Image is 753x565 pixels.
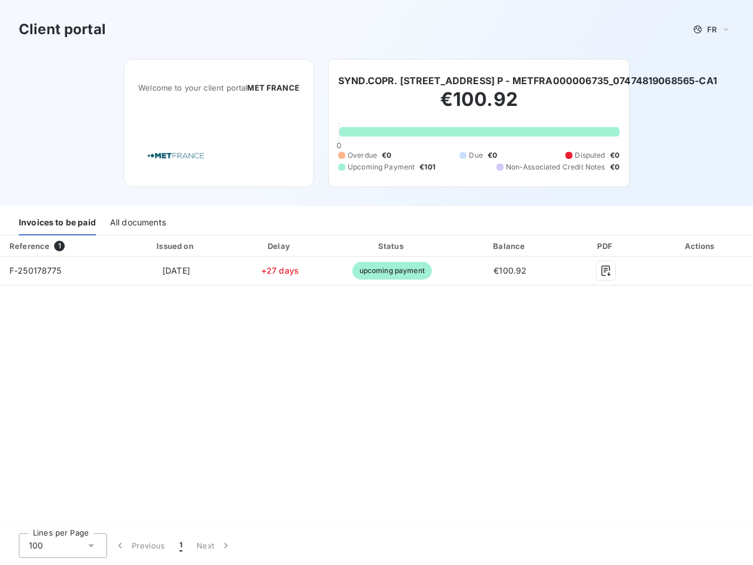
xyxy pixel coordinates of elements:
[261,265,299,275] span: +27 days
[707,25,717,34] span: FR
[382,150,391,161] span: €0
[107,533,172,558] button: Previous
[352,262,432,280] span: upcoming payment
[54,241,65,251] span: 1
[9,241,49,251] div: Reference
[338,74,717,88] h6: SYND.COPR. [STREET_ADDRESS] P - METFRA000006735_07474819068565-CA1
[506,162,605,172] span: Non-Associated Credit Notes
[494,265,527,275] span: €100.92
[336,141,341,150] span: 0
[610,162,619,172] span: €0
[179,540,182,551] span: 1
[247,83,299,92] span: MET FRANCE
[110,211,166,235] div: All documents
[459,240,561,252] div: Balance
[162,265,190,275] span: [DATE]
[419,162,435,172] span: €101
[329,240,454,252] div: Status
[348,162,415,172] span: Upcoming Payment
[566,240,646,252] div: PDF
[19,19,106,40] h3: Client portal
[172,533,189,558] button: 1
[9,265,62,275] span: F-250178775
[138,83,299,92] span: Welcome to your client portal
[338,88,619,123] h2: €100.92
[19,211,96,235] div: Invoices to be paid
[29,540,43,551] span: 100
[488,150,497,161] span: €0
[610,150,619,161] span: €0
[469,150,482,161] span: Due
[575,150,605,161] span: Disputed
[235,240,325,252] div: Delay
[651,240,751,252] div: Actions
[138,139,214,172] img: Company logo
[189,533,239,558] button: Next
[122,240,231,252] div: Issued on
[348,150,377,161] span: Overdue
